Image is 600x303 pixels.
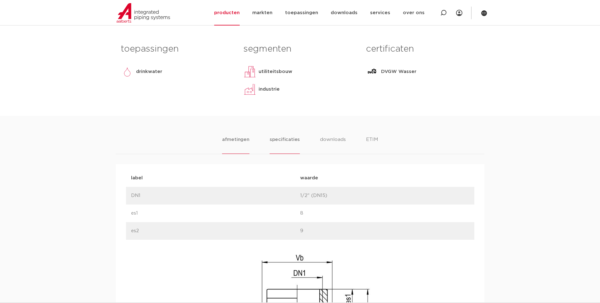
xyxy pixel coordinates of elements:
[243,83,256,96] img: industrie
[243,43,357,55] h3: segmenten
[243,65,256,78] img: utiliteitsbouw
[300,174,469,182] p: waarde
[300,210,469,217] p: 8
[121,43,234,55] h3: toepassingen
[131,210,300,217] p: es1
[366,43,479,55] h3: certificaten
[366,136,378,154] li: ETIM
[366,65,379,78] img: DVGW Wasser
[131,227,300,235] p: es2
[320,136,346,154] li: downloads
[131,174,300,182] p: label
[270,136,300,154] li: specificaties
[259,68,292,76] p: utiliteitsbouw
[381,68,416,76] p: DVGW Wasser
[131,192,300,199] p: DN1
[222,136,249,154] li: afmetingen
[136,68,162,76] p: drinkwater
[121,65,134,78] img: drinkwater
[300,227,469,235] p: 9
[259,86,280,93] p: industrie
[300,192,469,199] p: 1/2" (DN15)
